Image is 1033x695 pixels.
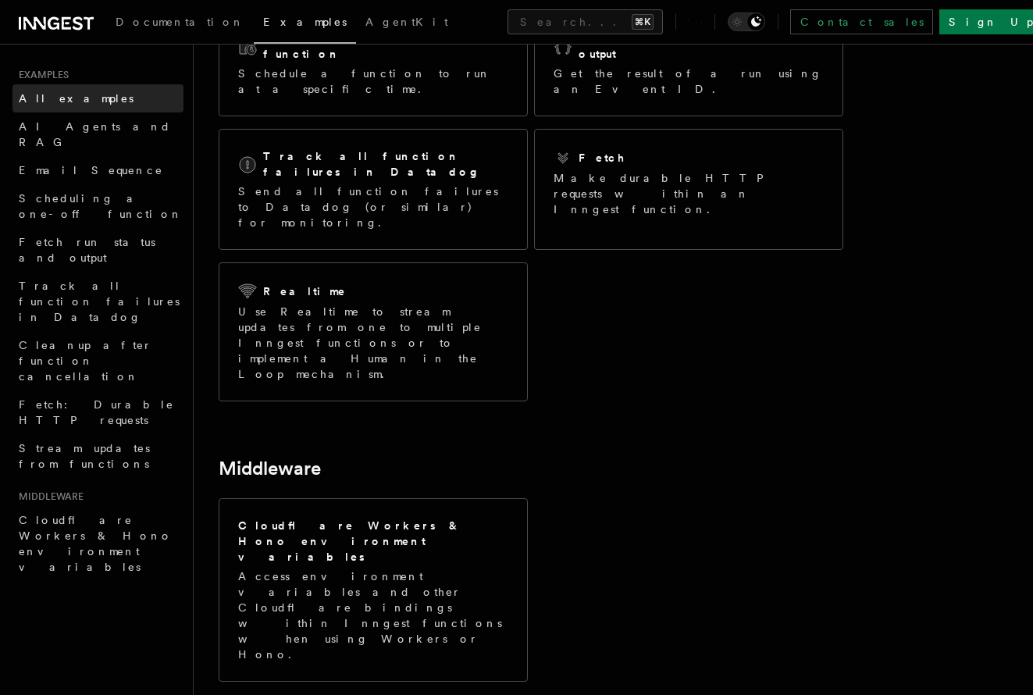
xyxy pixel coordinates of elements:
[19,514,173,573] span: Cloudflare Workers & Hono environment variables
[238,66,508,97] p: Schedule a function to run at a specific time.
[263,148,508,180] h2: Track all function failures in Datadog
[508,9,663,34] button: Search...⌘K
[19,192,183,220] span: Scheduling a one-off function
[19,442,150,470] span: Stream updates from functions
[12,156,183,184] a: Email Sequence
[263,30,508,62] h2: Scheduling a one-off function
[19,280,180,323] span: Track all function failures in Datadog
[554,170,824,217] p: Make durable HTTP requests within an Inngest function.
[12,490,84,503] span: Middleware
[12,228,183,272] a: Fetch run status and output
[219,458,321,479] a: Middleware
[19,120,171,148] span: AI Agents and RAG
[238,304,508,382] p: Use Realtime to stream updates from one to multiple Inngest functions or to implement a Human in ...
[19,92,134,105] span: All examples
[554,66,824,97] p: Get the result of a run using an Event ID.
[12,112,183,156] a: AI Agents and RAG
[219,129,528,250] a: Track all function failures in DatadogSend all function failures to Datadog (or similar) for moni...
[356,5,458,42] a: AgentKit
[19,236,155,264] span: Fetch run status and output
[534,129,843,250] a: FetchMake durable HTTP requests within an Inngest function.
[238,568,508,662] p: Access environment variables and other Cloudflare bindings within Inngest functions when using Wo...
[263,16,347,28] span: Examples
[365,16,448,28] span: AgentKit
[579,150,626,166] h2: Fetch
[579,30,824,62] h2: Fetch run status and output
[12,69,69,81] span: Examples
[116,16,244,28] span: Documentation
[254,5,356,44] a: Examples
[632,14,654,30] kbd: ⌘K
[12,184,183,228] a: Scheduling a one-off function
[238,184,508,230] p: Send all function failures to Datadog (or similar) for monitoring.
[19,398,174,426] span: Fetch: Durable HTTP requests
[106,5,254,42] a: Documentation
[12,272,183,331] a: Track all function failures in Datadog
[728,12,765,31] button: Toggle dark mode
[12,84,183,112] a: All examples
[790,9,933,34] a: Contact sales
[19,164,163,176] span: Email Sequence
[12,390,183,434] a: Fetch: Durable HTTP requests
[219,498,528,682] a: Cloudflare Workers & Hono environment variablesAccess environment variables and other Cloudflare ...
[219,262,528,401] a: RealtimeUse Realtime to stream updates from one to multiple Inngest functions or to implement a H...
[219,11,528,116] a: Scheduling a one-off functionSchedule a function to run at a specific time.
[12,506,183,581] a: Cloudflare Workers & Hono environment variables
[534,11,843,116] a: Fetch run status and outputGet the result of a run using an Event ID.
[19,339,152,383] span: Cleanup after function cancellation
[12,331,183,390] a: Cleanup after function cancellation
[263,283,347,299] h2: Realtime
[238,518,508,565] h2: Cloudflare Workers & Hono environment variables
[12,434,183,478] a: Stream updates from functions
